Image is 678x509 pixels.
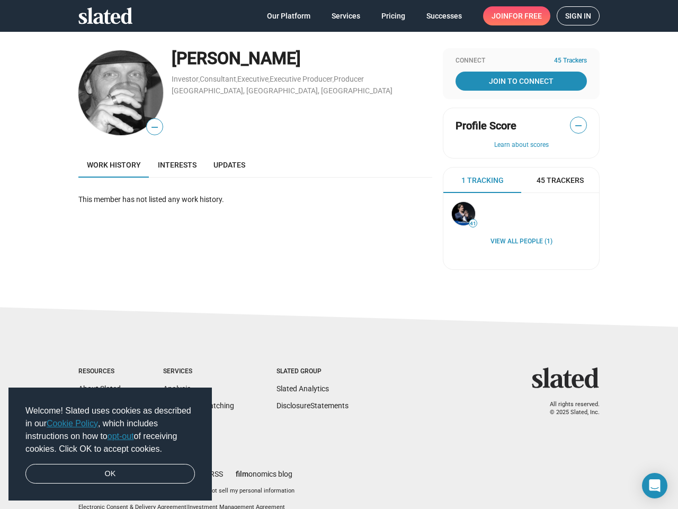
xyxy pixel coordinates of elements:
a: Updates [205,152,254,178]
a: Cookie Policy [47,419,98,428]
div: Open Intercom Messenger [642,473,667,498]
span: Updates [213,161,245,169]
a: Our Platform [258,6,319,25]
img: Fred Studier [78,50,163,135]
a: filmonomics blog [236,461,292,479]
span: — [147,120,163,134]
a: Joinfor free [483,6,550,25]
a: Slated Analytics [276,384,329,393]
a: Successes [418,6,470,25]
span: 1 Tracking [461,175,504,186]
span: , [269,77,270,83]
a: Sign in [557,6,600,25]
a: [GEOGRAPHIC_DATA], [GEOGRAPHIC_DATA], [GEOGRAPHIC_DATA] [172,86,392,95]
a: About Slated [78,384,121,393]
span: for free [508,6,542,25]
a: DisclosureStatements [276,401,349,410]
a: dismiss cookie message [25,464,195,484]
img: Stephan Paternot [452,202,475,225]
a: Executive [237,75,269,83]
span: 45 Trackers [537,175,584,186]
a: Pricing [373,6,414,25]
button: Do not sell my personal information [200,487,295,495]
span: Welcome! Slated uses cookies as described in our , which includes instructions on how to of recei... [25,405,195,455]
div: Connect [456,57,587,65]
a: Join To Connect [456,72,587,91]
a: Investor [172,75,199,83]
span: film [236,470,248,478]
span: 41 [469,221,477,227]
span: Pricing [381,6,405,25]
a: Services [323,6,369,25]
a: Interests [149,152,205,178]
span: Join [492,6,542,25]
a: Work history [78,152,149,178]
a: Consultant [200,75,236,83]
span: , [333,77,334,83]
span: Our Platform [267,6,310,25]
div: Resources [78,367,121,376]
span: — [570,119,586,133]
a: opt-out [108,432,134,441]
button: Learn about scores [456,141,587,150]
span: , [199,77,200,83]
p: All rights reserved. © 2025 Slated, Inc. [539,401,600,416]
span: Profile Score [456,119,516,133]
span: , [236,77,237,83]
div: cookieconsent [8,388,212,501]
span: Interests [158,161,197,169]
div: [PERSON_NAME] [172,47,432,70]
span: Successes [426,6,462,25]
span: Sign in [565,7,591,25]
span: Join To Connect [458,72,585,91]
a: Producer [334,75,364,83]
a: View all People (1) [490,238,552,246]
span: Services [332,6,360,25]
div: Services [163,367,234,376]
div: Slated Group [276,367,349,376]
a: Executive Producer [270,75,333,83]
span: 45 Trackers [554,57,587,65]
div: This member has not listed any work history. [78,195,432,205]
span: Work history [87,161,141,169]
a: Analysis [163,384,191,393]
